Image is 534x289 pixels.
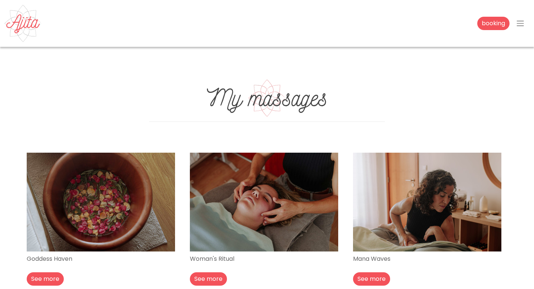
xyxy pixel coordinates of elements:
[477,17,510,30] a: booking
[353,197,507,283] a: Mana Waves See more
[27,197,181,283] a: Goddess Haven See more
[27,153,175,251] img: Goddess Haven - Ajita Feminine Massage - Ribamar, Ericeira
[353,153,501,251] img: Mana Waves - Ajita Feminine Massage - Ribamar, Ericeira
[190,272,227,286] button: See more
[4,5,42,42] img: Ajita Feminine Massage - Ribamar, Ericeira
[27,251,181,266] p: Goddess Haven
[190,251,344,266] p: Woman's Ritual
[190,197,344,283] a: Woman's Ritual See more
[353,251,507,266] p: Mana Waves
[149,84,385,113] h1: My massages
[353,272,390,286] button: See more
[190,153,338,251] img: Woman's Ritual - Ajita Feminine Massage - Ribamar, Ericeira
[27,272,64,286] button: See more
